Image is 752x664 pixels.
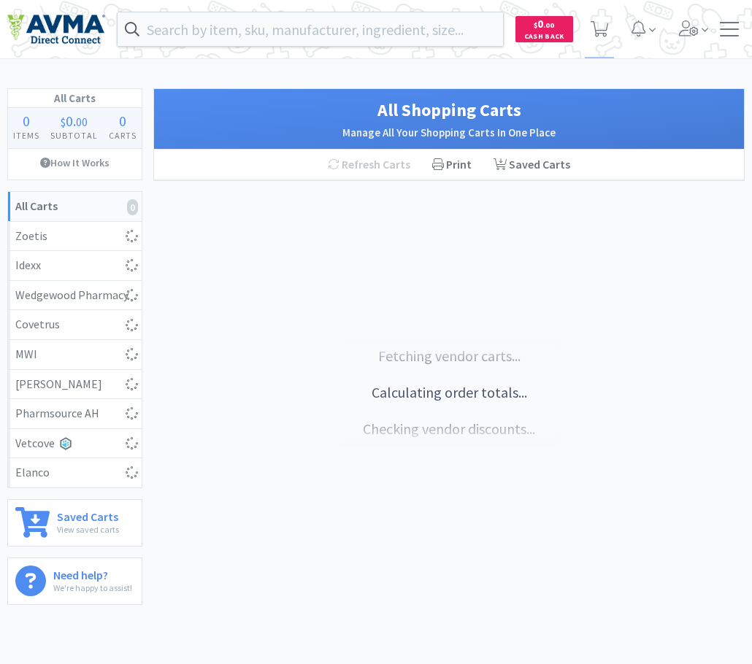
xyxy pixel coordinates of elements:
h2: Manage All Your Shopping Carts In One Place [169,124,729,142]
div: Covetrus [15,315,134,334]
div: Idexx [15,256,134,275]
div: Print [421,150,483,180]
h6: Need help? [53,565,132,581]
a: Wedgewood Pharmacy [8,281,142,311]
a: Idexx [8,251,142,281]
a: $0.00Cash Back [515,9,573,49]
a: Zoetis [8,222,142,252]
a: How It Works [8,149,142,177]
img: e4e33dab9f054f5782a47901c742baa9_102.png [7,14,105,45]
div: . [45,114,104,128]
span: 0 [66,112,73,130]
i: 0 [127,199,138,215]
a: Saved Carts [483,150,581,180]
h4: Subtotal [45,128,104,142]
p: We're happy to assist! [53,581,132,595]
div: Refresh Carts [317,150,421,180]
div: Vetcove [15,434,134,453]
a: MWI [8,340,142,370]
div: Pharmsource AH [15,404,134,423]
div: Elanco [15,463,134,482]
h1: All Carts [8,89,142,108]
p: View saved carts [57,522,119,536]
a: Saved CartsView saved carts [7,499,142,547]
h1: All Shopping Carts [169,96,729,124]
a: Covetrus [8,310,142,340]
div: [PERSON_NAME] [15,375,134,394]
div: Zoetis [15,227,134,246]
a: Pharmsource AH [8,399,142,429]
span: $ [61,115,66,129]
span: 0 [534,17,554,31]
a: [PERSON_NAME] [8,370,142,400]
strong: All Carts [15,198,58,213]
input: Search by item, sku, manufacturer, ingredient, size... [118,12,503,46]
a: Elanco [8,458,142,487]
span: . 00 [543,20,554,30]
a: All Carts0 [8,192,142,222]
h4: Items [8,128,45,142]
a: Vetcove [8,429,142,459]
div: MWI [15,345,134,364]
h6: Saved Carts [57,507,119,522]
span: 00 [76,115,88,129]
span: $ [534,20,537,30]
div: Wedgewood Pharmacy [15,286,134,305]
span: 0 [119,112,126,130]
span: 0 [23,112,30,130]
span: Cash Back [524,33,564,42]
h4: Carts [103,128,142,142]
